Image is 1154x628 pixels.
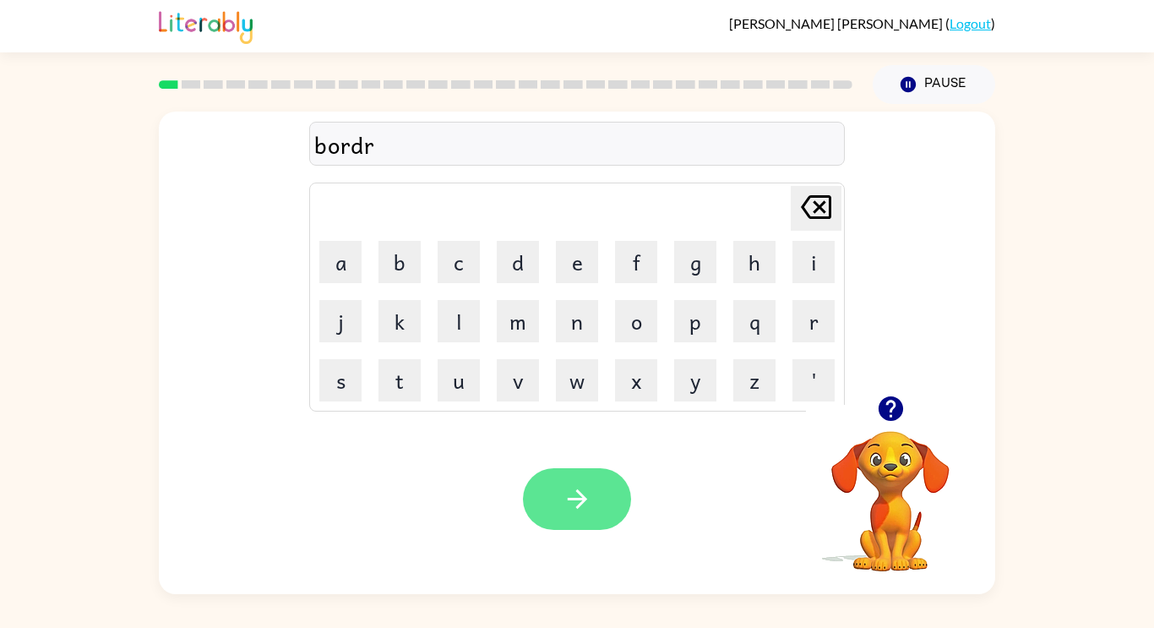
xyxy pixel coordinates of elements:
button: x [615,359,657,401]
a: Logout [950,15,991,31]
button: b [378,241,421,283]
span: [PERSON_NAME] [PERSON_NAME] [729,15,945,31]
button: m [497,300,539,342]
button: d [497,241,539,283]
button: j [319,300,362,342]
div: ( ) [729,15,995,31]
button: v [497,359,539,401]
button: g [674,241,716,283]
button: n [556,300,598,342]
button: f [615,241,657,283]
img: Literably [159,7,253,44]
button: u [438,359,480,401]
button: p [674,300,716,342]
button: z [733,359,776,401]
button: e [556,241,598,283]
button: y [674,359,716,401]
button: a [319,241,362,283]
button: ' [792,359,835,401]
button: w [556,359,598,401]
button: r [792,300,835,342]
button: q [733,300,776,342]
button: Pause [873,65,995,104]
button: o [615,300,657,342]
button: l [438,300,480,342]
button: i [792,241,835,283]
button: s [319,359,362,401]
button: t [378,359,421,401]
video: Your browser must support playing .mp4 files to use Literably. Please try using another browser. [806,405,975,574]
button: k [378,300,421,342]
div: bordr [314,127,840,162]
button: c [438,241,480,283]
button: h [733,241,776,283]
